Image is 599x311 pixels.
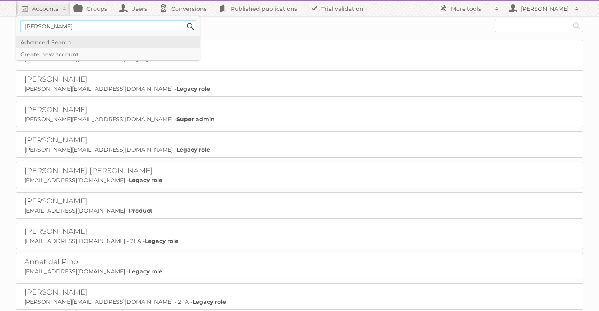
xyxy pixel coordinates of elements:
[24,177,575,184] p: [EMAIL_ADDRESS][DOMAIN_NAME] -
[24,116,575,123] p: [PERSON_NAME][EMAIL_ADDRESS][DOMAIN_NAME] -
[129,268,162,275] strong: Legacy role
[70,1,115,16] a: Groups
[176,146,210,153] strong: Legacy role
[215,1,305,16] a: Published publications
[16,48,200,60] a: Create new account
[24,268,575,275] p: [EMAIL_ADDRESS][DOMAIN_NAME] -
[451,5,491,13] h2: More tools
[24,298,575,305] p: [PERSON_NAME][EMAIL_ADDRESS][DOMAIN_NAME] - 2FA -
[115,1,155,16] a: Users
[24,166,224,176] h2: [PERSON_NAME] [PERSON_NAME]
[435,1,503,16] a: More tools
[176,116,215,123] strong: Super admin
[503,1,583,16] a: [PERSON_NAME]
[176,85,210,92] strong: Legacy role
[129,177,162,184] strong: Legacy role
[155,1,215,16] a: Conversions
[24,237,575,245] p: [EMAIL_ADDRESS][DOMAIN_NAME] - 2FA -
[24,257,224,267] h2: Annet del Pino
[24,207,575,214] p: [EMAIL_ADDRESS][DOMAIN_NAME] -
[24,105,224,115] h2: [PERSON_NAME]
[24,146,575,153] p: [PERSON_NAME][EMAIL_ADDRESS][DOMAIN_NAME] -
[24,288,224,297] h2: [PERSON_NAME]
[145,237,178,245] strong: Legacy role
[24,136,224,145] h2: [PERSON_NAME]
[24,227,224,237] h2: [PERSON_NAME]
[24,55,575,62] p: [EMAIL_ADDRESS][DOMAIN_NAME] -
[571,20,583,32] input: Search
[16,1,70,16] a: Accounts
[24,85,575,92] p: [PERSON_NAME][EMAIL_ADDRESS][DOMAIN_NAME] -
[192,298,226,305] strong: Legacy role
[24,75,224,84] h2: [PERSON_NAME]
[32,5,58,13] h2: Accounts
[305,1,371,16] a: Trial validation
[519,5,571,13] h2: [PERSON_NAME]
[16,36,200,48] a: Advanced Search
[129,207,152,214] strong: Product
[184,20,196,32] input: Search
[24,197,224,206] h2: [PERSON_NAME]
